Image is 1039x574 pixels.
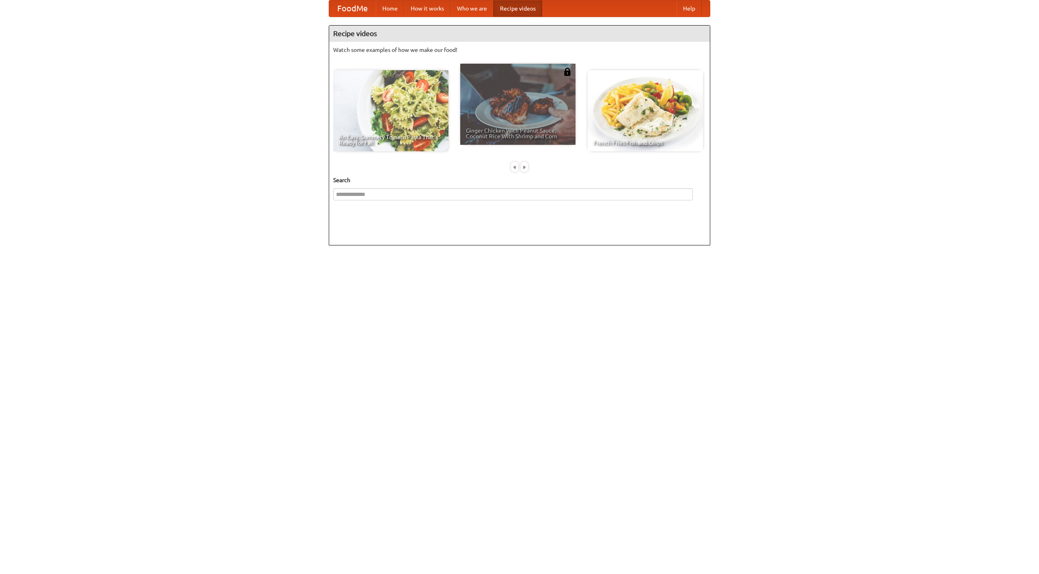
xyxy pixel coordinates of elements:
[329,26,710,42] h4: Recipe videos
[339,134,443,146] span: An Easy, Summery Tomato Pasta That's Ready for Fall
[404,0,451,17] a: How it works
[563,68,571,76] img: 483408.png
[451,0,494,17] a: Who we are
[588,70,703,151] a: French Fries Fish and Chips
[333,176,706,184] h5: Search
[521,162,528,172] div: »
[333,46,706,54] p: Watch some examples of how we make our food!
[677,0,702,17] a: Help
[376,0,404,17] a: Home
[333,70,448,151] a: An Easy, Summery Tomato Pasta That's Ready for Fall
[494,0,542,17] a: Recipe videos
[329,0,376,17] a: FoodMe
[593,140,697,146] span: French Fries Fish and Chips
[511,162,518,172] div: «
